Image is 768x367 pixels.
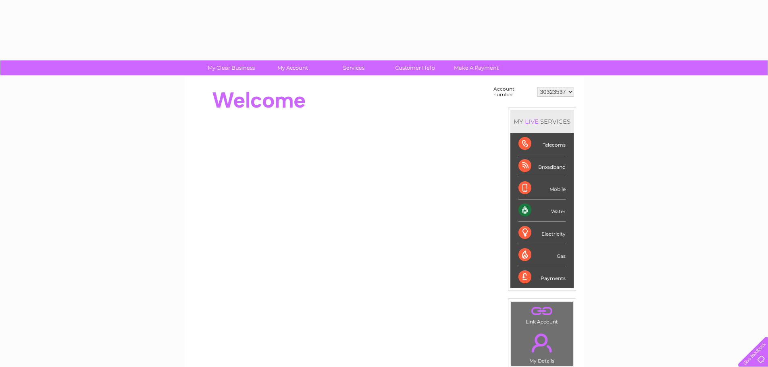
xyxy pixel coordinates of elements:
div: MY SERVICES [510,110,574,133]
div: Gas [518,244,566,266]
a: Make A Payment [443,60,510,75]
div: Telecoms [518,133,566,155]
div: Broadband [518,155,566,177]
a: . [513,329,571,357]
div: Electricity [518,222,566,244]
a: Services [321,60,387,75]
a: My Clear Business [198,60,264,75]
div: Water [518,199,566,222]
td: Account number [491,84,535,100]
div: LIVE [523,118,540,125]
a: . [513,304,571,318]
div: Mobile [518,177,566,199]
div: Payments [518,266,566,288]
td: Link Account [511,301,573,327]
a: My Account [259,60,326,75]
a: Customer Help [382,60,448,75]
td: My Details [511,327,573,366]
